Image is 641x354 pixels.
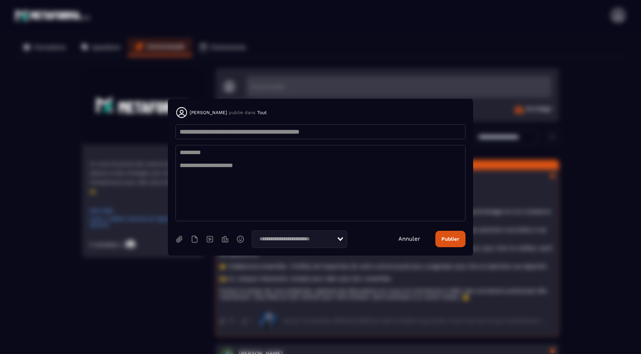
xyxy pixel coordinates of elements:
div: Search for option [252,230,347,248]
span: publie dans [229,110,255,115]
a: Annuler [398,235,420,242]
button: Publier [435,231,465,247]
span: Tout [257,110,267,115]
span: [PERSON_NAME] [190,110,227,115]
input: Search for option [257,235,337,243]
